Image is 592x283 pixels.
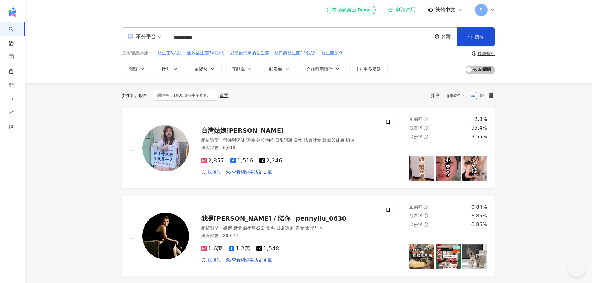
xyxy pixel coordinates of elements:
span: · [292,138,294,143]
div: 台灣 [441,34,457,39]
span: 1,516 [230,157,253,164]
button: 性別 [155,63,184,75]
span: 繁體中文 [435,7,455,13]
img: post-image [462,244,487,269]
span: 查看關鍵字貼文 1 筆 [232,169,272,176]
div: 3.55% [471,133,487,140]
img: KOL Avatar [142,213,189,259]
div: 不分平台 [127,32,156,42]
span: 美妝時尚 [256,138,273,143]
span: environment [435,34,439,39]
span: question-circle [424,205,428,209]
span: 日常話題 [276,226,294,231]
span: 2,246 [259,157,282,164]
span: question-circle [424,213,428,218]
span: · [321,138,323,143]
img: logo icon [7,7,17,17]
span: 查看關鍵字貼文 4 筆 [232,257,272,263]
span: 您可能感興趣： [122,50,153,56]
div: 總追蹤數 ： 29,672 [201,233,374,239]
button: 更多篩選 [350,63,388,75]
span: 我是[PERSON_NAME] / 陪你 [201,215,291,222]
span: 醫療與健康 [323,138,344,143]
span: 找相似 [208,257,221,263]
span: 飲料 [266,226,275,231]
span: · [232,226,233,231]
button: 互動率 [225,63,259,75]
a: 申請試用 [388,7,415,13]
span: 1.2萬 [229,245,250,252]
div: 網紅類型 ： [201,225,374,231]
span: 找相似 [208,169,221,176]
img: post-image [436,244,461,269]
img: post-image [409,244,434,269]
span: 感情 [233,226,242,231]
button: 全效益生菌30包/盒 [187,50,225,57]
button: 益口酵益生菌15包/盒 [274,50,317,57]
button: 追蹤數 [188,63,222,75]
img: post-image [409,156,434,181]
span: 益生菌3入組 [158,50,182,56]
button: 威德他們家的益生菌 [230,50,269,57]
span: 美食 [294,138,302,143]
span: · [255,138,256,143]
div: 共 筆 [122,93,134,98]
a: 查看關鍵字貼文 4 筆 [226,257,272,263]
span: 關鍵字：1000億益生菌粉包 [154,90,217,101]
a: 預約線上 Demo [327,6,375,14]
button: 益生菌飲料 [321,50,343,57]
span: 性別 [162,67,170,72]
span: 類型 [129,67,137,72]
span: 搜尋 [475,34,484,39]
span: 1,548 [256,245,279,252]
span: · [302,138,304,143]
span: 藝術與娛樂 [243,226,265,231]
div: 排序： [431,90,470,100]
span: · [294,226,295,231]
div: 網紅類型 ： [201,137,374,144]
div: 重置 [220,93,228,98]
div: 2.8% [475,116,487,123]
span: 觀看率 [409,213,422,218]
div: 0.84% [471,204,487,211]
span: 旅遊 [346,138,355,143]
span: 互動率 [232,67,245,72]
a: 找相似 [201,257,221,263]
span: · [265,226,266,231]
span: · [304,226,305,231]
span: 營養與保健 [223,138,245,143]
span: 命理占卜 [305,226,323,231]
div: 總追蹤數 ： 6,619 [201,145,374,151]
span: question-circle [424,135,428,139]
button: 合作費用預估 [300,63,346,75]
span: rise [9,107,14,121]
iframe: Help Scout Beacon - Open [567,258,586,277]
span: 4 [126,93,130,98]
img: post-image [462,156,487,181]
span: R [480,7,483,13]
a: KOL Avatar我是[PERSON_NAME] / 陪你pennyliu_0630網紅類型：婚禮·感情·藝術與娛樂·飲料·日常話題·美食·命理占卜總追蹤數：29,6721.6萬1.2萬1,5... [122,196,495,276]
span: 益口酵益生菌15包/盒 [274,50,316,56]
span: question-circle [424,126,428,130]
img: KOL Avatar [142,125,189,171]
a: 查看關鍵字貼文 1 筆 [226,169,272,176]
span: · [273,138,275,143]
span: 條件 ： [134,93,151,98]
span: 日常話題 [275,138,292,143]
span: 合作費用預估 [306,67,333,72]
span: · [242,226,243,231]
span: 互動率 [409,204,422,209]
span: 法政社會 [304,138,321,143]
button: 觀看率 [263,63,296,75]
span: 美食 [295,226,304,231]
span: 漲粉率 [409,222,422,227]
span: 觀看率 [269,67,282,72]
div: 預約線上 Demo [332,7,370,13]
span: 追蹤數 [195,67,208,72]
span: question-circle [472,51,476,56]
span: pennyliu_0630 [296,215,346,222]
span: question-circle [424,222,428,227]
a: KOL Avatar台灣姑娘[PERSON_NAME]網紅類型：營養與保健·保養·美妝時尚·日常話題·美食·法政社會·醫療與健康·旅遊總追蹤數：6,6192,8571,5162,246找相似查看... [122,108,495,189]
img: post-image [436,156,461,181]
